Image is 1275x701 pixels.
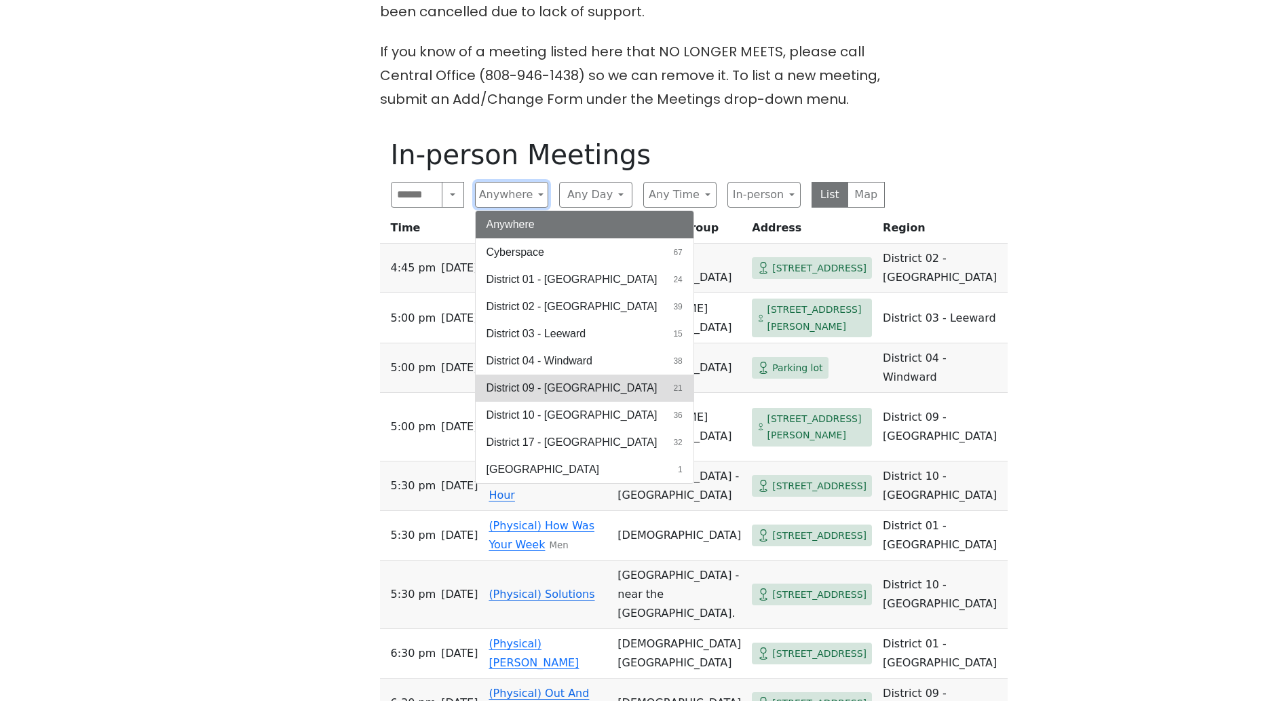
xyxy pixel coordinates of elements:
[877,511,1008,561] td: District 01 - [GEOGRAPHIC_DATA]
[487,380,658,396] span: District 09 - [GEOGRAPHIC_DATA]
[476,347,693,375] button: District 04 - Windward38 results
[487,353,592,369] span: District 04 - Windward
[612,561,746,629] td: [GEOGRAPHIC_DATA] - near the [GEOGRAPHIC_DATA].
[441,476,478,495] span: [DATE]
[489,519,594,551] a: (Physical) How Was Your Week
[772,586,867,603] span: [STREET_ADDRESS]
[848,182,885,208] button: Map
[442,182,463,208] button: Search
[772,527,867,544] span: [STREET_ADDRESS]
[877,561,1008,629] td: District 10 - [GEOGRAPHIC_DATA]
[727,182,801,208] button: In-person
[772,645,867,662] span: [STREET_ADDRESS]
[441,526,478,545] span: [DATE]
[772,478,867,495] span: [STREET_ADDRESS]
[380,40,896,111] p: If you know of a meeting listed here that NO LONGER MEETS, please call Central Office (808-946-14...
[877,393,1008,461] td: District 09 - [GEOGRAPHIC_DATA]
[673,355,682,367] span: 38 results
[877,343,1008,393] td: District 04 - Windward
[877,461,1008,511] td: District 10 - [GEOGRAPHIC_DATA]
[441,259,478,278] span: [DATE]
[476,239,693,266] button: Cyberspace67 results
[391,182,443,208] input: Search
[746,219,877,244] th: Address
[767,301,867,335] span: [STREET_ADDRESS][PERSON_NAME]
[673,382,682,394] span: 21 results
[441,309,478,328] span: [DATE]
[812,182,849,208] button: List
[673,436,682,449] span: 32 results
[487,299,658,315] span: District 02 - [GEOGRAPHIC_DATA]
[549,540,568,550] small: Men
[476,456,693,483] button: [GEOGRAPHIC_DATA]1 result
[673,246,682,259] span: 67 results
[487,407,658,423] span: District 10 - [GEOGRAPHIC_DATA]
[476,266,693,293] button: District 01 - [GEOGRAPHIC_DATA]24 results
[559,182,632,208] button: Any Day
[391,644,436,663] span: 6:30 PM
[441,417,478,436] span: [DATE]
[391,309,436,328] span: 5:00 PM
[391,526,436,545] span: 5:30 PM
[877,219,1008,244] th: Region
[391,259,436,278] span: 4:45 PM
[380,219,484,244] th: Time
[767,411,867,444] span: [STREET_ADDRESS][PERSON_NAME]
[678,463,683,476] span: 1 result
[673,328,682,340] span: 15 results
[673,301,682,313] span: 39 results
[391,417,436,436] span: 5:00 PM
[673,409,682,421] span: 36 results
[772,360,822,377] span: Parking lot
[612,511,746,561] td: [DEMOGRAPHIC_DATA]
[487,326,586,342] span: District 03 - Leeward
[489,588,594,601] a: (Physical) Solutions
[612,629,746,679] td: [DEMOGRAPHIC_DATA][GEOGRAPHIC_DATA]
[475,210,694,484] div: Anywhere
[489,637,579,669] a: (Physical) [PERSON_NAME]
[476,375,693,402] button: District 09 - [GEOGRAPHIC_DATA]21 results
[673,273,682,286] span: 24 results
[476,211,693,238] button: Anywhere
[441,358,478,377] span: [DATE]
[441,585,478,604] span: [DATE]
[476,402,693,429] button: District 10 - [GEOGRAPHIC_DATA]36 results
[643,182,717,208] button: Any Time
[487,271,658,288] span: District 01 - [GEOGRAPHIC_DATA]
[476,429,693,456] button: District 17 - [GEOGRAPHIC_DATA]32 results
[772,260,867,277] span: [STREET_ADDRESS]
[877,244,1008,293] td: District 02 - [GEOGRAPHIC_DATA]
[391,358,436,377] span: 5:00 PM
[476,320,693,347] button: District 03 - Leeward15 results
[391,476,436,495] span: 5:30 PM
[476,293,693,320] button: District 02 - [GEOGRAPHIC_DATA]39 results
[877,629,1008,679] td: District 01 - [GEOGRAPHIC_DATA]
[612,461,746,511] td: [GEOGRAPHIC_DATA] - [GEOGRAPHIC_DATA]
[391,585,436,604] span: 5:30 PM
[487,244,544,261] span: Cyberspace
[391,138,885,171] h1: In-person Meetings
[441,644,478,663] span: [DATE]
[487,434,658,451] span: District 17 - [GEOGRAPHIC_DATA]
[487,461,600,478] span: [GEOGRAPHIC_DATA]
[475,182,548,208] button: Anywhere
[877,293,1008,343] td: District 03 - Leeward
